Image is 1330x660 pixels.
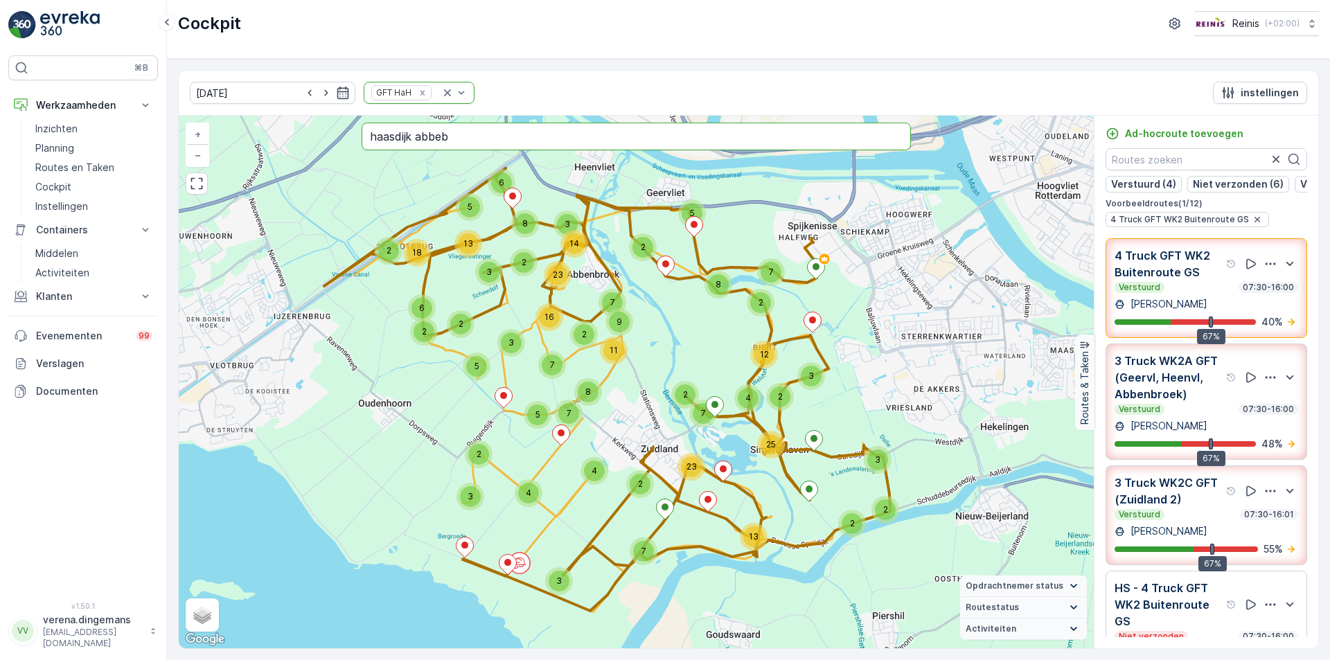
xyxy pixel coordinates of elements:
[415,87,430,98] div: Remove GFT HaH
[1243,509,1295,520] p: 07:30-16:01
[422,326,427,337] span: 2
[638,479,643,489] span: 2
[36,289,130,303] p: Klanten
[1194,11,1319,36] button: Reinis(+02:00)
[36,223,130,237] p: Containers
[8,602,158,610] span: v 1.50.1
[1194,16,1227,31] img: Reinis-Logo-Vrijstaand_Tekengebied-1-copy2_aBO4n7j.png
[1128,524,1207,538] p: [PERSON_NAME]
[182,630,228,648] img: Google
[550,359,555,370] span: 7
[35,247,78,260] p: Middelen
[574,378,602,406] div: 8
[1110,214,1249,225] span: 4 Truck GFT WK2 Buitenroute GS
[740,523,768,551] div: 13
[1197,329,1225,344] div: 67%
[522,257,526,267] span: 2
[463,238,473,249] span: 13
[372,86,414,99] div: GFT HaH
[883,504,888,515] span: 2
[475,361,479,371] span: 5
[486,267,492,277] span: 3
[30,244,158,263] a: Middelen
[8,91,158,119] button: Werkzaamheden
[555,400,583,427] div: 7
[30,119,158,139] a: Inzichten
[598,289,626,316] div: 7
[1115,580,1223,630] p: HS - 4 Truck GFT WK2 Buitenroute GS
[610,297,615,307] span: 7
[585,386,591,397] span: 8
[626,470,654,498] div: 2
[560,230,588,258] div: 14
[30,197,158,216] a: Instellingen
[36,98,130,112] p: Werkzaamheden
[617,316,622,327] span: 9
[747,289,774,316] div: 2
[766,383,794,411] div: 2
[544,261,571,289] div: 23
[30,158,158,177] a: Routes en Taken
[734,384,762,412] div: 4
[535,409,540,420] span: 5
[567,408,571,418] span: 7
[641,242,646,252] span: 2
[757,258,785,286] div: 7
[36,384,152,398] p: Documenten
[190,82,355,104] input: dd/mm/yyyy
[960,618,1087,640] summary: Activiteiten
[408,294,436,322] div: 6
[629,233,657,261] div: 2
[35,122,78,136] p: Inzichten
[30,139,158,158] a: Planning
[510,249,538,276] div: 2
[1263,542,1283,556] p: 55 %
[468,491,473,501] span: 3
[1106,148,1307,170] input: Routes zoeken
[641,546,646,556] span: 7
[1198,556,1227,571] div: 67%
[797,362,825,390] div: 3
[35,161,114,175] p: Routes en Taken
[704,271,732,298] div: 8
[8,613,158,649] button: VVverena.dingemans[EMAIL_ADDRESS][DOMAIN_NAME]
[850,518,855,528] span: 2
[463,353,490,380] div: 5
[1193,177,1284,191] p: Niet verzonden (6)
[499,177,504,188] span: 6
[1241,282,1295,293] p: 07:30-16:00
[1078,351,1092,425] p: Routes & Taken
[456,193,484,221] div: 5
[966,602,1019,613] span: Routestatus
[1128,297,1207,311] p: [PERSON_NAME]
[569,238,579,249] span: 14
[1187,176,1289,193] button: Niet verzonden (6)
[139,330,150,341] p: 99
[745,393,751,403] span: 4
[35,141,74,155] p: Planning
[545,567,573,595] div: 3
[1117,404,1162,415] p: Verstuurd
[1106,127,1243,141] a: Ad-hocroute toevoegen
[178,12,241,35] p: Cockpit
[195,128,201,140] span: +
[1226,599,1237,610] div: help tooltippictogram
[690,208,695,218] span: 5
[30,263,158,283] a: Activiteiten
[592,465,597,476] span: 4
[468,202,472,212] span: 5
[760,349,769,359] span: 12
[475,258,503,286] div: 3
[759,297,763,307] span: 2
[419,303,425,313] span: 6
[600,337,628,364] div: 11
[605,308,633,336] div: 9
[864,446,892,474] div: 3
[30,177,158,197] a: Cockpit
[8,283,158,310] button: Klanten
[1226,485,1237,497] div: help tooltippictogram
[553,211,581,238] div: 3
[1241,404,1295,415] p: 07:30-16:00
[1197,451,1225,466] div: 67%
[36,357,152,371] p: Verslagen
